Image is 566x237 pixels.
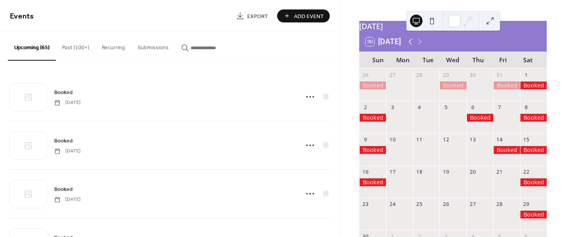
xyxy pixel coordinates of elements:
div: Booked [493,81,520,89]
div: 23 [362,201,369,208]
div: Booked [493,146,520,154]
a: Export [230,9,274,22]
div: Booked [520,114,547,122]
span: Booked [54,137,73,145]
div: Booked [359,178,386,186]
div: 12 [443,136,450,143]
button: Past (100+) [56,32,96,60]
div: 2 [362,104,369,111]
button: Submissions [131,32,175,60]
div: 9 [362,136,369,143]
span: Events [10,9,34,24]
div: Sat [515,52,540,69]
div: 4 [415,104,423,111]
div: 10 [389,136,396,143]
div: 22 [523,168,530,175]
span: Export [247,12,268,20]
div: 5 [443,104,450,111]
button: Upcoming (65) [8,32,56,61]
div: Booked [520,211,547,218]
div: 21 [496,168,503,175]
div: Mon [391,52,416,69]
div: 29 [523,201,530,208]
div: 28 [496,201,503,208]
div: 14 [496,136,503,143]
div: Booked [359,146,386,154]
div: Wed [441,52,466,69]
div: Booked [359,114,386,122]
button: Add Event [277,9,330,22]
a: Booked [54,88,73,97]
button: 30[DATE] [363,35,404,48]
div: 26 [443,201,450,208]
div: 27 [389,71,396,78]
div: 20 [469,168,476,175]
div: Booked [467,114,493,122]
div: 29 [443,71,450,78]
span: [DATE] [54,99,81,106]
div: 24 [389,201,396,208]
button: Recurring [96,32,131,60]
div: 3 [389,104,396,111]
div: 8 [523,104,530,111]
div: Booked [520,146,547,154]
div: 25 [415,201,423,208]
span: Booked [54,185,73,194]
div: Booked [520,178,547,186]
div: 1 [523,71,530,78]
div: 28 [415,71,423,78]
div: [DATE] [359,21,547,32]
div: 31 [496,71,503,78]
div: Fri [491,52,516,69]
div: 19 [443,168,450,175]
span: Add Event [294,12,324,20]
div: Booked [359,81,386,89]
div: 27 [469,201,476,208]
div: Thu [465,52,491,69]
div: 7 [496,104,503,111]
a: Booked [54,185,73,194]
div: 16 [362,168,369,175]
span: [DATE] [54,148,81,155]
div: Booked [439,81,466,89]
div: Tue [415,52,441,69]
span: [DATE] [54,196,81,203]
div: 17 [389,168,396,175]
div: 11 [415,136,423,143]
div: 26 [362,71,369,78]
div: Sun [366,52,391,69]
a: Booked [54,136,73,145]
div: Booked [520,81,547,89]
div: 6 [469,104,476,111]
div: 18 [415,168,423,175]
div: 30 [469,71,476,78]
div: 13 [469,136,476,143]
div: 15 [523,136,530,143]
